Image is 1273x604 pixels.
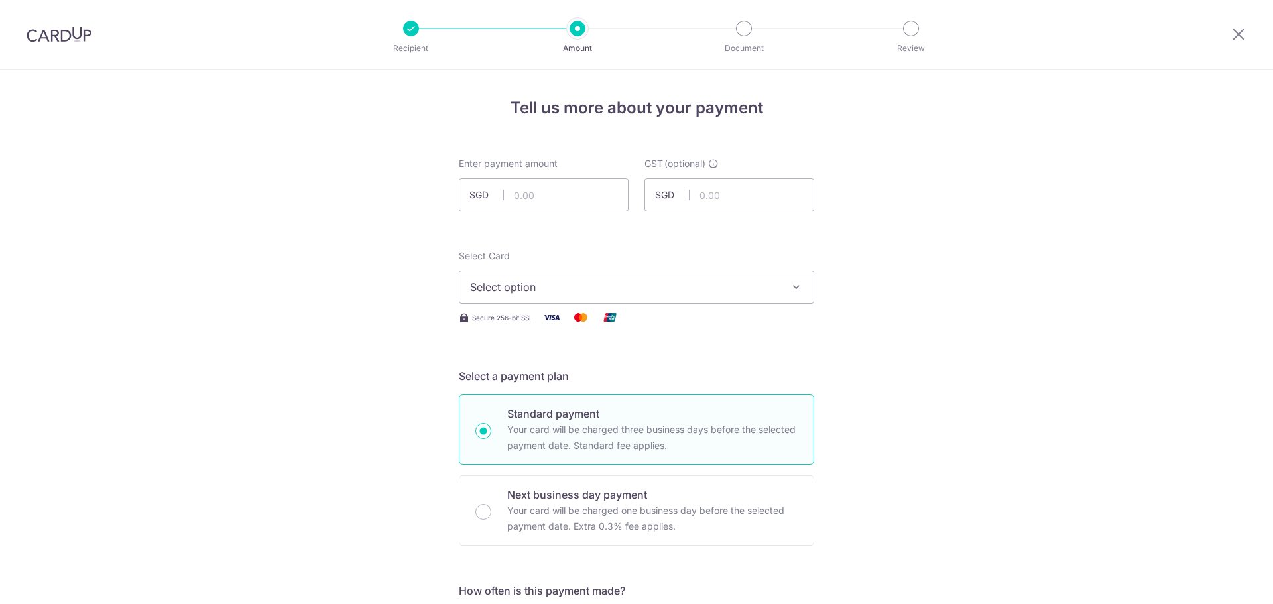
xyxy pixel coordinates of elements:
h4: Tell us more about your payment [459,96,814,120]
p: Your card will be charged three business days before the selected payment date. Standard fee appl... [507,422,798,453]
p: Review [862,42,960,55]
img: Mastercard [568,309,594,326]
p: Standard payment [507,406,798,422]
p: Your card will be charged one business day before the selected payment date. Extra 0.3% fee applies. [507,503,798,534]
span: Enter payment amount [459,157,558,170]
input: 0.00 [644,178,814,211]
span: (optional) [664,157,705,170]
p: Recipient [362,42,460,55]
button: Select option [459,271,814,304]
span: Select option [470,279,779,295]
span: SGD [655,188,690,202]
p: Document [695,42,793,55]
span: Secure 256-bit SSL [472,312,533,323]
input: 0.00 [459,178,629,211]
p: Next business day payment [507,487,798,503]
h5: How often is this payment made? [459,583,814,599]
p: Amount [528,42,627,55]
img: Union Pay [597,309,623,326]
h5: Select a payment plan [459,368,814,384]
span: translation missing: en.payables.payment_networks.credit_card.summary.labels.select_card [459,250,510,261]
span: GST [644,157,663,170]
img: Visa [538,309,565,326]
span: SGD [469,188,504,202]
img: CardUp [27,27,91,42]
